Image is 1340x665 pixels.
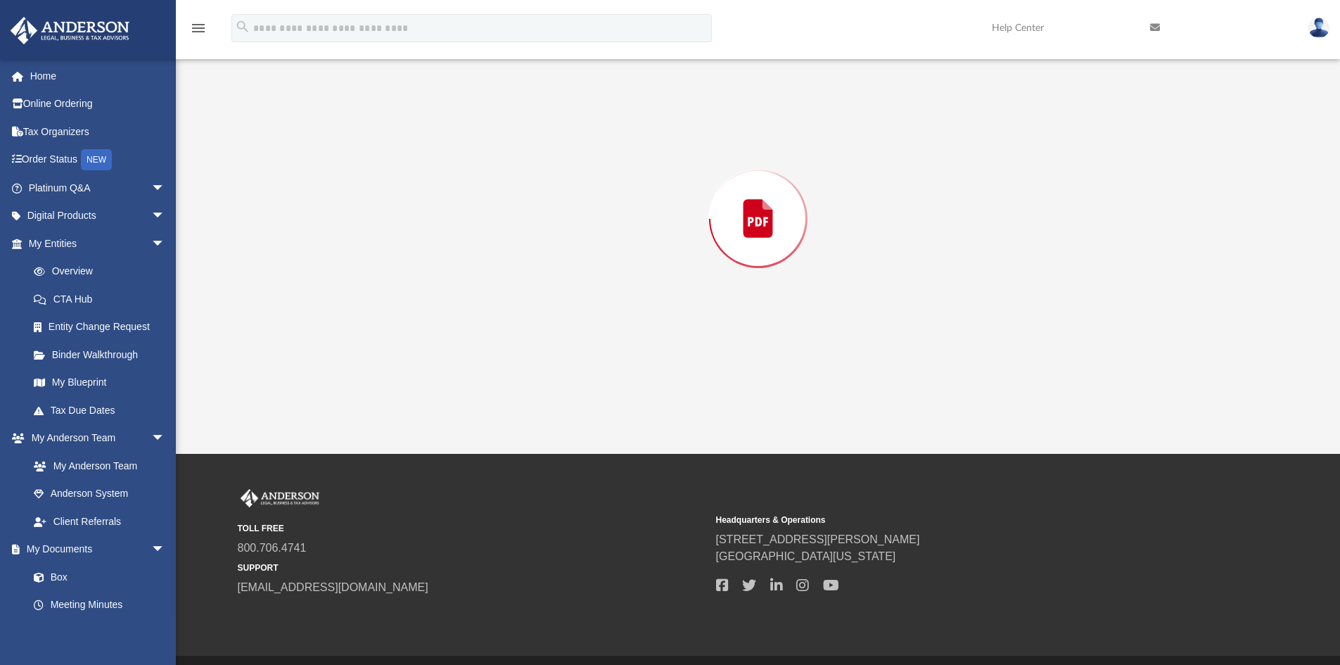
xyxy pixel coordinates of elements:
span: arrow_drop_down [151,174,179,203]
small: Headquarters & Operations [716,514,1185,526]
a: [GEOGRAPHIC_DATA][US_STATE] [716,550,896,562]
img: Anderson Advisors Platinum Portal [6,17,134,44]
span: arrow_drop_down [151,202,179,231]
a: Box [20,563,172,591]
a: My Blueprint [20,369,179,397]
a: My Documentsarrow_drop_down [10,536,179,564]
a: Entity Change Request [20,313,186,341]
a: CTA Hub [20,285,186,313]
small: SUPPORT [238,562,706,574]
i: search [235,19,250,34]
a: Client Referrals [20,507,179,536]
a: Binder Walkthrough [20,341,186,369]
span: arrow_drop_down [151,229,179,258]
a: Overview [20,258,186,286]
a: Meeting Minutes [20,591,179,619]
a: Tax Organizers [10,118,186,146]
img: User Pic [1308,18,1329,38]
i: menu [190,20,207,37]
span: arrow_drop_down [151,536,179,564]
a: My Anderson Team [20,452,172,480]
a: [EMAIL_ADDRESS][DOMAIN_NAME] [238,581,428,593]
a: Anderson System [20,480,179,508]
span: arrow_drop_down [151,424,179,453]
div: NEW [81,149,112,170]
a: Order StatusNEW [10,146,186,175]
a: menu [190,27,207,37]
a: Home [10,62,186,90]
a: My Entitiesarrow_drop_down [10,229,186,258]
a: Digital Productsarrow_drop_down [10,202,186,230]
a: 800.706.4741 [238,542,307,554]
small: TOLL FREE [238,522,706,535]
a: Platinum Q&Aarrow_drop_down [10,174,186,202]
a: Tax Due Dates [20,396,186,424]
a: My Anderson Teamarrow_drop_down [10,424,179,452]
img: Anderson Advisors Platinum Portal [238,489,322,507]
a: Online Ordering [10,90,186,118]
a: [STREET_ADDRESS][PERSON_NAME] [716,533,920,545]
